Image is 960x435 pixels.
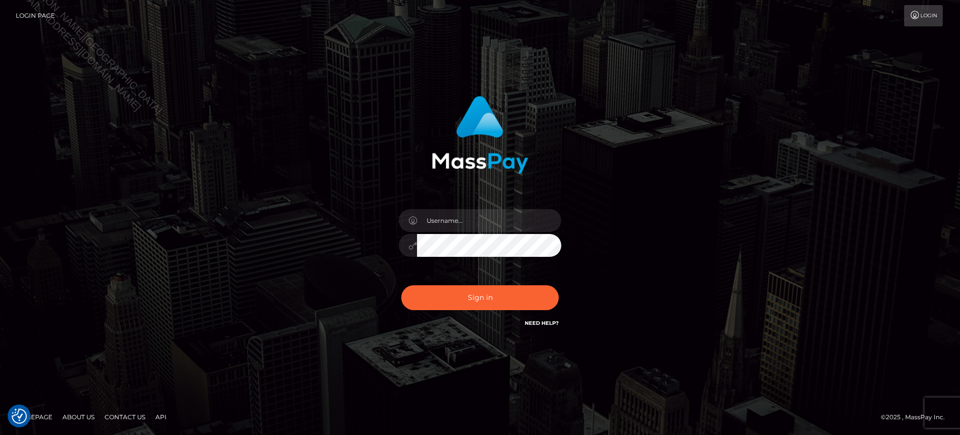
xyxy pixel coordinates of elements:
a: Contact Us [101,409,149,425]
img: Revisit consent button [12,409,27,424]
a: About Us [58,409,99,425]
div: © 2025 , MassPay Inc. [881,412,952,423]
a: Need Help? [525,320,559,326]
button: Consent Preferences [12,409,27,424]
img: MassPay Login [432,96,528,174]
a: API [151,409,171,425]
input: Username... [417,209,561,232]
button: Sign in [401,285,559,310]
a: Homepage [11,409,56,425]
a: Login [904,5,943,26]
a: Login Page [16,5,55,26]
